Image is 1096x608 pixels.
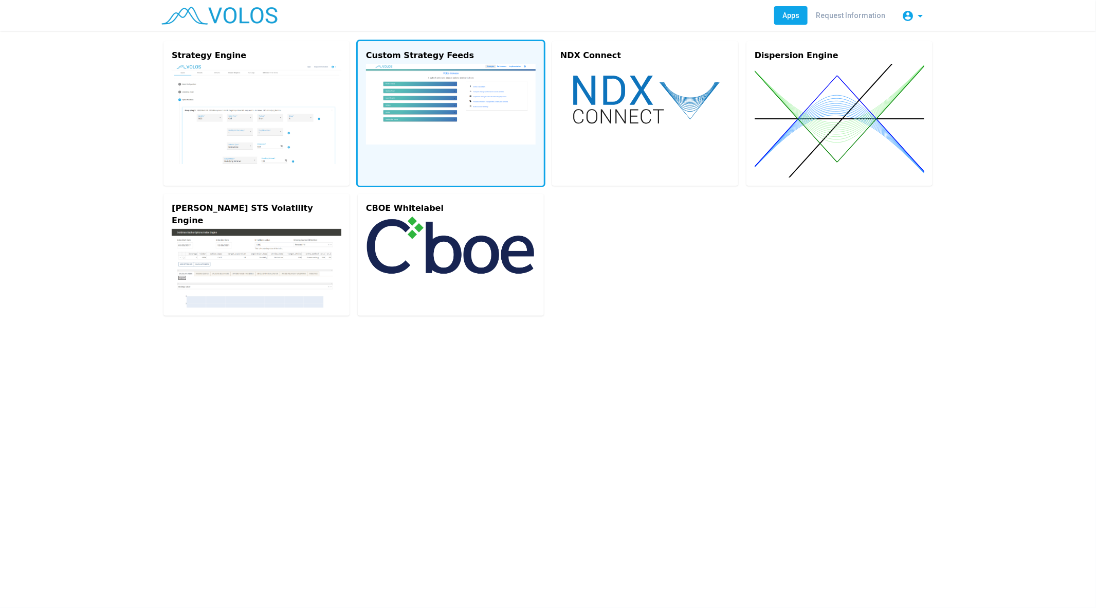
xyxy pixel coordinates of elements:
a: Apps [774,6,808,25]
img: dispersion.svg [755,64,924,177]
img: custom.png [366,64,536,145]
img: gs-engine.png [172,229,341,308]
div: Dispersion Engine [755,49,924,62]
div: Strategy Engine [172,49,341,62]
mat-icon: arrow_drop_down [914,10,926,22]
img: cboe-logo.png [366,217,536,274]
a: Request Information [808,6,893,25]
img: strategy-engine.png [172,64,341,164]
img: ndx-connect.svg [560,64,730,134]
span: Apps [782,11,799,20]
span: Request Information [816,11,885,20]
div: CBOE Whitelabel [366,202,536,214]
div: [PERSON_NAME] STS Volatility Engine [172,202,341,227]
div: NDX Connect [560,49,730,62]
div: Custom Strategy Feeds [366,49,536,62]
mat-icon: account_circle [902,10,914,22]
